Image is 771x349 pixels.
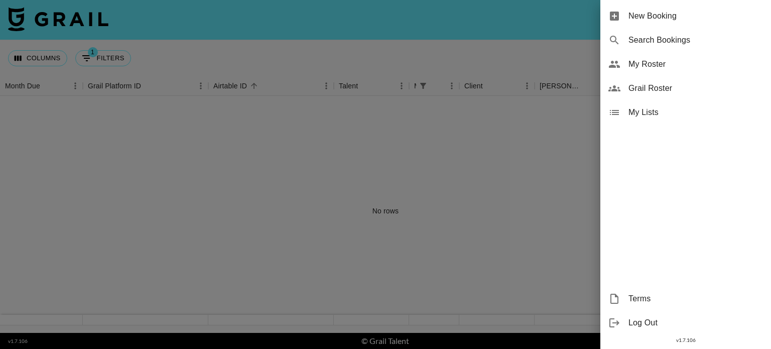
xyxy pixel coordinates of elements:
[628,317,763,329] span: Log Out
[628,293,763,305] span: Terms
[600,311,771,335] div: Log Out
[600,76,771,100] div: Grail Roster
[600,100,771,125] div: My Lists
[628,82,763,94] span: Grail Roster
[628,34,763,46] span: Search Bookings
[628,10,763,22] span: New Booking
[600,4,771,28] div: New Booking
[628,106,763,119] span: My Lists
[600,52,771,76] div: My Roster
[628,58,763,70] span: My Roster
[600,28,771,52] div: Search Bookings
[600,335,771,345] div: v 1.7.106
[600,287,771,311] div: Terms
